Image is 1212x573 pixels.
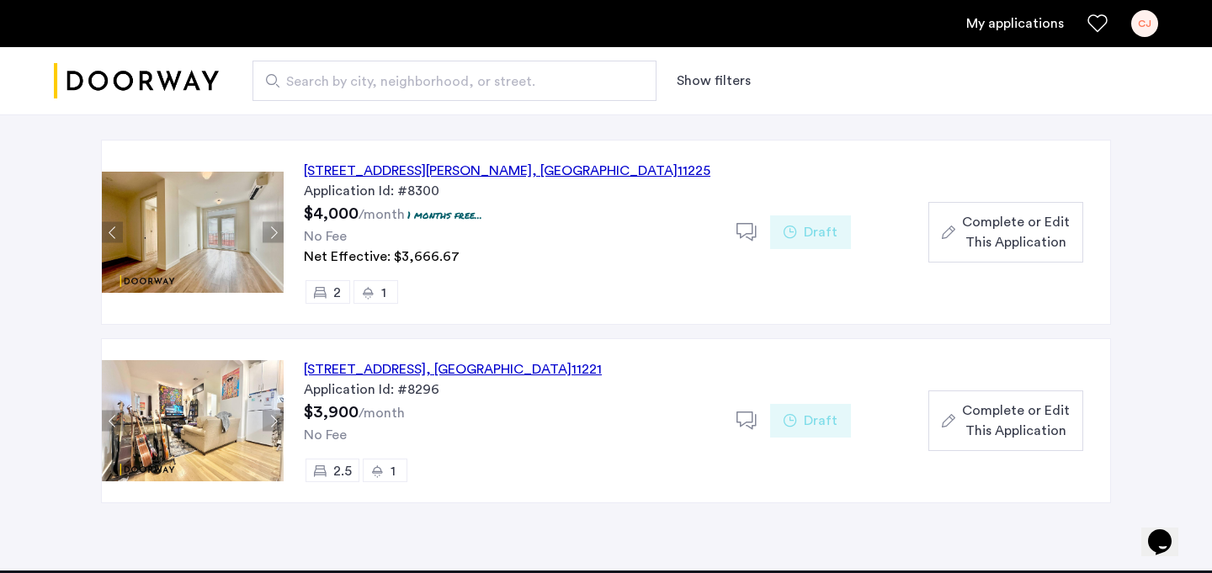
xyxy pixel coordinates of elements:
[381,286,386,300] span: 1
[304,379,716,400] div: Application Id: #8296
[1131,10,1158,37] div: CJ
[928,202,1083,263] button: button
[962,401,1070,441] span: Complete or Edit This Application
[966,13,1064,34] a: My application
[333,286,341,300] span: 2
[962,212,1070,252] span: Complete or Edit This Application
[54,50,219,113] a: Cazamio logo
[1087,13,1108,34] a: Favorites
[304,205,359,222] span: $4,000
[532,164,678,178] span: , [GEOGRAPHIC_DATA]
[102,222,123,243] button: Previous apartment
[304,359,602,379] div: [STREET_ADDRESS] 11221
[54,50,219,113] img: logo
[304,161,710,181] div: [STREET_ADDRESS][PERSON_NAME] 11225
[804,411,837,431] span: Draft
[1141,506,1195,556] iframe: chat widget
[102,360,284,481] img: Apartment photo
[263,411,284,432] button: Next apartment
[391,464,396,478] span: 1
[304,428,347,442] span: No Fee
[677,71,751,91] button: Show or hide filters
[102,172,284,293] img: Apartment photo
[286,72,609,92] span: Search by city, neighborhood, or street.
[359,208,405,221] sub: /month
[304,181,716,201] div: Application Id: #8300
[252,61,656,101] input: Apartment Search
[407,208,482,222] p: 1 months free...
[928,390,1083,451] button: button
[304,404,359,421] span: $3,900
[333,464,352,478] span: 2.5
[102,411,123,432] button: Previous apartment
[304,250,460,263] span: Net Effective: $3,666.67
[804,222,837,242] span: Draft
[263,222,284,243] button: Next apartment
[359,406,405,420] sub: /month
[426,363,571,376] span: , [GEOGRAPHIC_DATA]
[304,230,347,243] span: No Fee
